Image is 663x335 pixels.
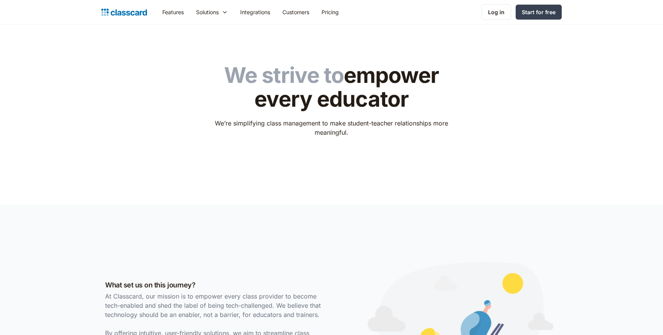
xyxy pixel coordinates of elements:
[516,5,562,20] a: Start for free
[156,3,190,21] a: Features
[522,8,556,16] div: Start for free
[190,3,234,21] div: Solutions
[196,8,219,16] div: Solutions
[488,8,505,16] div: Log in
[276,3,315,21] a: Customers
[210,64,454,111] h1: empower every educator
[101,7,147,18] a: home
[234,3,276,21] a: Integrations
[210,119,454,137] p: We’re simplifying class management to make student-teacher relationships more meaningful.
[105,280,328,290] h3: What set us on this journey?
[224,62,344,88] span: We strive to
[315,3,345,21] a: Pricing
[482,4,511,20] a: Log in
